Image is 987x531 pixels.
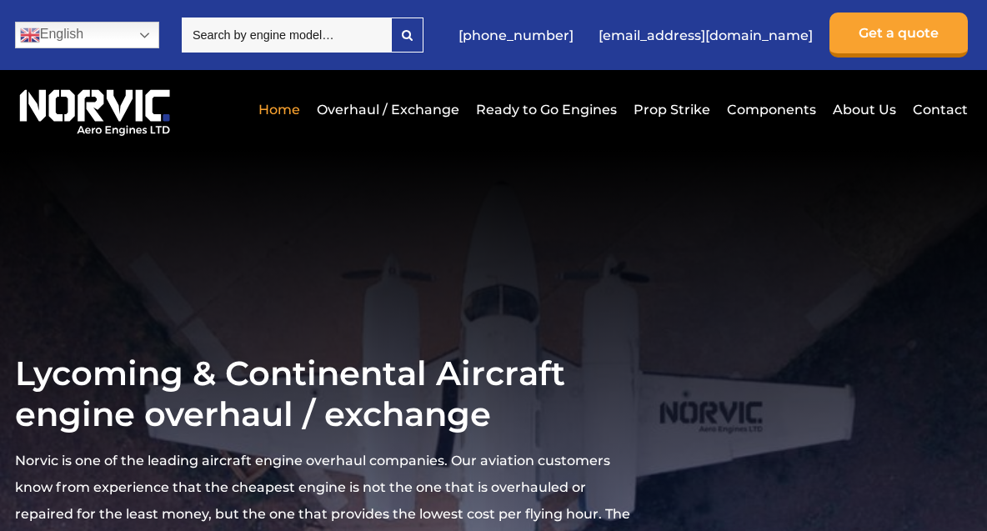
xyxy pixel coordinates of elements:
h1: Lycoming & Continental Aircraft engine overhaul / exchange [15,353,638,434]
img: en [20,25,40,45]
a: Overhaul / Exchange [313,89,463,130]
a: [EMAIL_ADDRESS][DOMAIN_NAME] [590,15,821,56]
a: Components [723,89,820,130]
a: Ready to Go Engines [472,89,621,130]
a: Prop Strike [629,89,714,130]
a: [PHONE_NUMBER] [450,15,582,56]
img: Norvic Aero Engines logo [15,83,174,137]
a: Home [254,89,304,130]
a: Get a quote [829,13,968,58]
input: Search by engine model… [182,18,391,53]
a: About Us [829,89,900,130]
a: Contact [909,89,968,130]
a: English [15,22,159,48]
